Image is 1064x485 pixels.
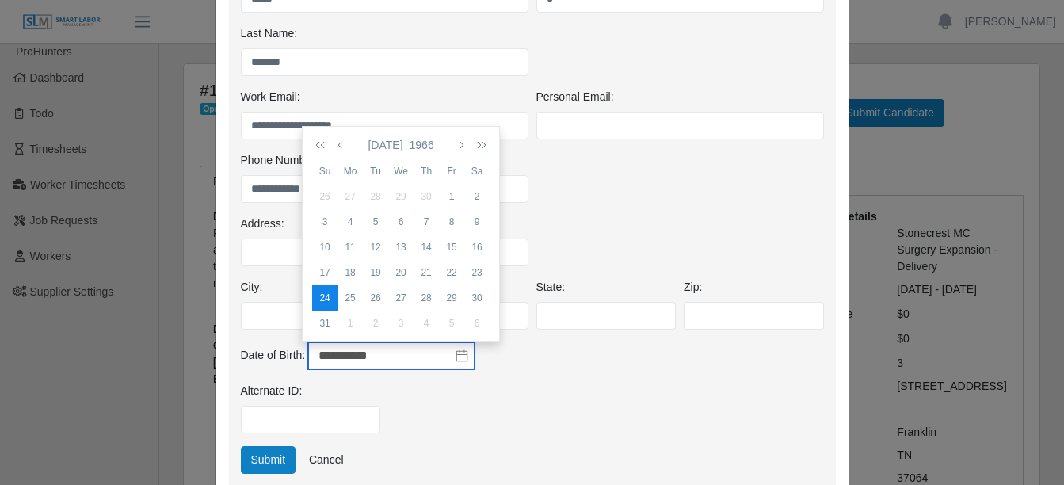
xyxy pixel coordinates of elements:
[388,209,414,235] td: 1966-07-06
[312,285,338,311] td: 1966-07-24
[388,235,414,260] td: 1966-07-13
[536,89,614,105] label: Personal Email:
[363,240,388,254] div: 12
[241,383,303,399] label: Alternate ID:
[439,291,464,305] div: 29
[414,311,439,336] td: 1966-08-04
[388,240,414,254] div: 13
[338,158,363,184] th: Mo
[338,316,363,330] div: 1
[338,184,363,209] td: 1966-06-27
[464,184,490,209] td: 1966-07-02
[414,240,439,254] div: 14
[312,260,338,285] td: 1966-07-17
[312,311,338,336] td: 1966-07-31
[241,216,284,232] label: Address:
[363,158,388,184] th: Tu
[338,215,363,229] div: 4
[439,265,464,280] div: 22
[414,184,439,209] td: 1966-06-30
[312,265,338,280] div: 17
[439,240,464,254] div: 15
[414,285,439,311] td: 1966-07-28
[338,265,363,280] div: 18
[312,189,338,204] div: 26
[13,13,591,30] body: Rich Text Area. Press ALT-0 for help.
[464,260,490,285] td: 1966-07-23
[439,158,464,184] th: Fr
[241,279,263,296] label: City:
[414,265,439,280] div: 21
[439,189,464,204] div: 1
[312,215,338,229] div: 3
[241,89,300,105] label: Work Email:
[338,189,363,204] div: 27
[414,215,439,229] div: 7
[338,240,363,254] div: 11
[388,260,414,285] td: 1966-07-20
[439,184,464,209] td: 1966-07-01
[388,184,414,209] td: 1966-06-29
[414,316,439,330] div: 4
[439,260,464,285] td: 1966-07-22
[363,235,388,260] td: 1966-07-12
[388,291,414,305] div: 27
[312,184,338,209] td: 1966-06-26
[388,215,414,229] div: 6
[312,235,338,260] td: 1966-07-10
[439,215,464,229] div: 8
[414,158,439,184] th: Th
[464,240,490,254] div: 16
[414,209,439,235] td: 1966-07-07
[363,291,388,305] div: 26
[439,311,464,336] td: 1966-08-05
[338,291,363,305] div: 25
[414,260,439,285] td: 1966-07-21
[388,285,414,311] td: 1966-07-27
[363,260,388,285] td: 1966-07-19
[406,132,437,158] button: 1966
[388,158,414,184] th: We
[414,291,439,305] div: 28
[299,446,354,474] a: Cancel
[363,209,388,235] td: 1966-07-05
[414,235,439,260] td: 1966-07-14
[464,316,490,330] div: 6
[338,209,363,235] td: 1966-07-04
[363,184,388,209] td: 1966-06-28
[439,285,464,311] td: 1966-07-29
[363,316,388,330] div: 2
[414,189,439,204] div: 30
[464,158,490,184] th: Sa
[364,132,406,158] button: [DATE]
[241,152,318,169] label: Phone Number:
[439,235,464,260] td: 1966-07-15
[241,347,306,364] label: Date of Birth:
[464,265,490,280] div: 23
[363,285,388,311] td: 1966-07-26
[464,189,490,204] div: 2
[312,316,338,330] div: 31
[464,215,490,229] div: 9
[536,279,566,296] label: State:
[439,209,464,235] td: 1966-07-08
[312,209,338,235] td: 1966-07-03
[363,265,388,280] div: 19
[363,189,388,204] div: 28
[312,158,338,184] th: Su
[363,311,388,336] td: 1966-08-02
[684,279,702,296] label: Zip:
[338,260,363,285] td: 1966-07-18
[312,240,338,254] div: 10
[464,285,490,311] td: 1966-07-30
[388,316,414,330] div: 3
[338,235,363,260] td: 1966-07-11
[338,311,363,336] td: 1966-08-01
[241,446,296,474] button: Submit
[464,311,490,336] td: 1966-08-06
[464,209,490,235] td: 1966-07-09
[363,215,388,229] div: 5
[388,311,414,336] td: 1966-08-03
[464,291,490,305] div: 30
[388,189,414,204] div: 29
